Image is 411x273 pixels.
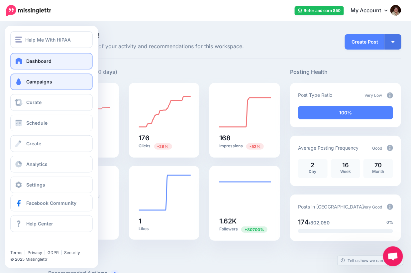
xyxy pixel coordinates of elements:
span: Curate [26,99,42,105]
a: Privacy [28,250,42,255]
span: Week [340,169,351,174]
p: 2 [301,162,324,168]
a: Terms [10,250,22,255]
p: Average Posting Frequency [298,144,359,152]
h5: 168 [219,135,270,141]
span: Analytics [26,161,48,167]
a: Security [64,250,80,255]
a: Dashboard [10,53,93,69]
span: 0% [386,219,393,226]
span: | [61,250,62,255]
p: 16 [334,162,357,168]
a: Curate [10,94,93,111]
span: Very Good [362,205,382,209]
a: Settings [10,177,93,193]
a: Create Post [345,34,385,50]
div: 100% of your posts in the last 30 days have been from Drip Campaigns [298,106,393,119]
img: info-circle-grey.png [387,145,393,151]
h5: 176 [139,135,190,141]
span: Campaigns [26,79,52,84]
a: Open chat [383,246,403,266]
p: Followers [219,226,270,232]
p: Post Type Ratio [298,91,332,99]
a: Tell us how we can improve [338,256,403,265]
span: Dashboard [26,58,51,64]
h5: Posting Health [290,68,401,76]
span: Create [26,141,41,146]
iframe: Twitter Follow Button [10,240,61,247]
h5: 1.62K [219,218,270,224]
a: Facebook Community [10,195,93,211]
h5: 1 [139,218,190,224]
img: Missinglettr [6,5,51,16]
span: Facebook Community [26,200,76,206]
li: © 2025 Missinglettr [10,256,97,263]
p: Clicks [139,143,190,149]
span: /802,050 [309,220,330,225]
span: | [44,250,46,255]
span: | [24,250,26,255]
span: Month [372,169,384,174]
p: Impressions [219,143,270,149]
span: Very Low [364,93,382,98]
a: GDPR [48,250,59,255]
img: info-circle-grey.png [387,204,393,210]
a: Create [10,135,93,152]
span: Previous period: 238 [154,143,172,150]
span: Here's an overview of your activity and recommendations for this workspace. [48,42,280,51]
span: Good [372,146,382,151]
span: Schedule [26,120,48,126]
a: Analytics [10,156,93,173]
p: Likes [139,226,190,231]
p: 70 [367,162,390,168]
span: Previous period: 351 [246,143,264,150]
a: Help Center [10,215,93,232]
a: My Account [344,3,401,19]
a: Campaigns [10,73,93,90]
a: Refer and earn $50 [295,6,344,15]
p: Posts in [GEOGRAPHIC_DATA] [298,203,364,210]
span: 174 [298,218,309,226]
span: Previous period: 2 [241,226,267,233]
span: Day [309,169,317,174]
button: Help Me With HIPAA [10,31,93,48]
a: Schedule [10,115,93,131]
img: info-circle-grey.png [387,92,393,98]
span: Help Me With HIPAA [25,36,71,44]
span: Help Center [26,221,53,226]
img: arrow-down-white.png [391,41,395,43]
img: menu.png [15,37,22,43]
span: Settings [26,182,45,188]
